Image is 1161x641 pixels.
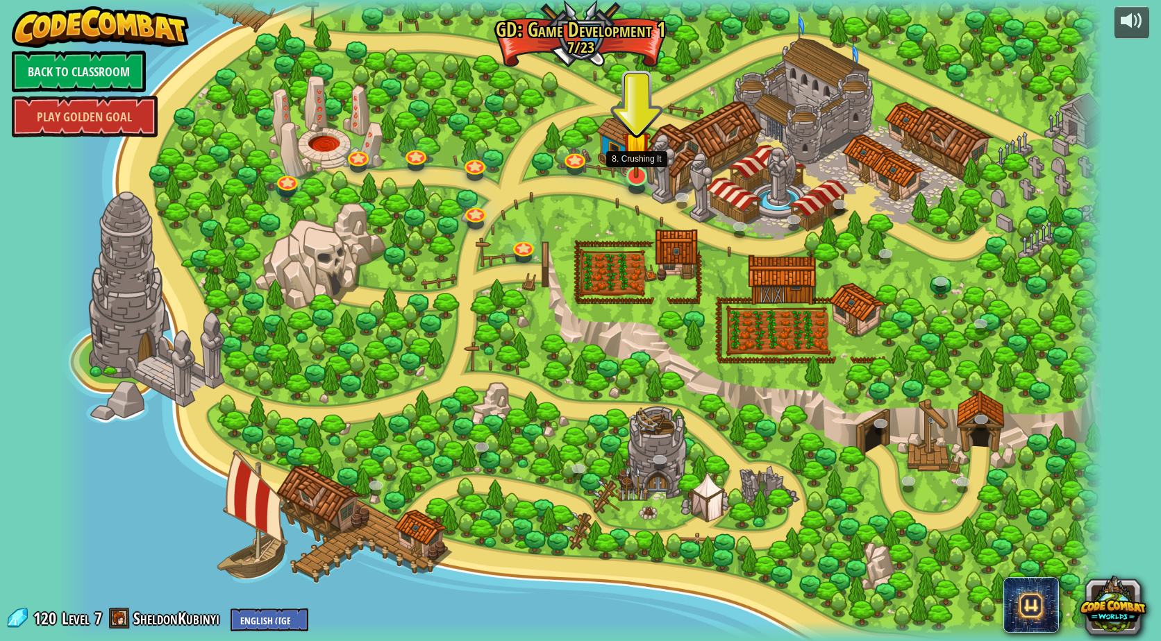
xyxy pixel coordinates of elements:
[133,607,224,629] a: SheldonKubinyi
[12,6,190,48] img: CodeCombat - Learn how to code by playing a game
[1114,6,1149,39] button: Adjust volume
[12,51,146,92] a: Back to Classroom
[33,607,60,629] span: 120
[622,113,651,178] img: level-banner-started.png
[12,96,158,137] a: Play Golden Goal
[62,607,90,630] span: Level
[94,607,102,629] span: 7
